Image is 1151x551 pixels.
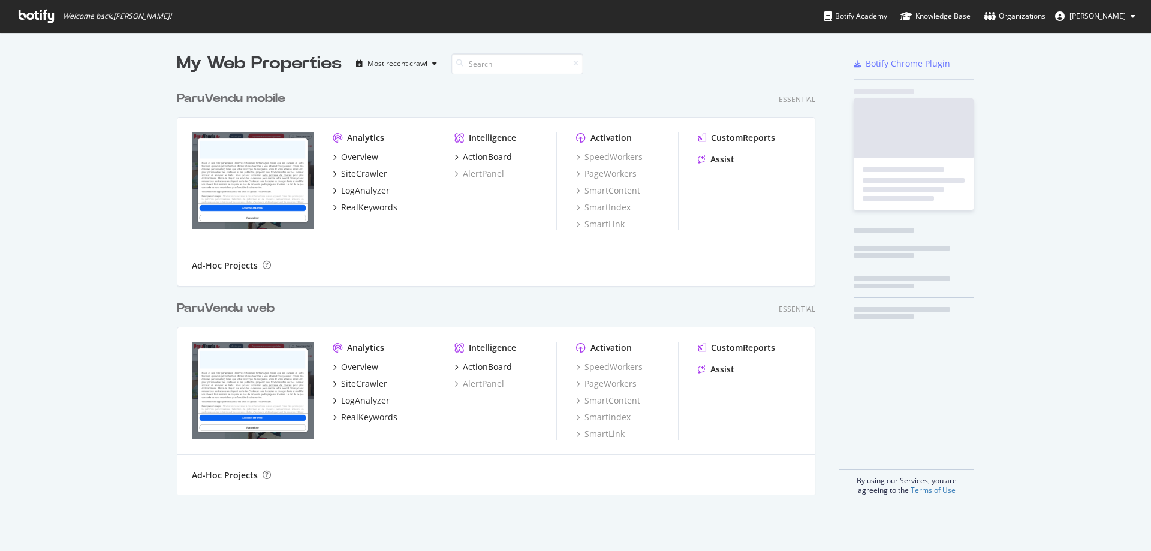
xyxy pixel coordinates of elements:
div: Activation [590,342,632,354]
div: By using our Services, you are agreeing to the [839,469,974,495]
a: SpeedWorkers [576,361,643,373]
a: SmartIndex [576,411,631,423]
div: ParuVendu mobile [177,90,285,107]
div: Organizations [984,10,1045,22]
a: SmartContent [576,395,640,407]
div: RealKeywords [341,411,397,423]
a: Assist [698,363,734,375]
div: Essential [779,304,815,314]
input: Search [451,53,583,74]
div: Activation [590,132,632,144]
div: Assist [710,363,734,375]
div: SiteCrawler [341,168,387,180]
a: Overview [333,361,378,373]
div: Intelligence [469,342,516,354]
a: ActionBoard [454,361,512,373]
div: ActionBoard [463,361,512,373]
div: LogAnalyzer [341,185,390,197]
div: Analytics [347,132,384,144]
div: Essential [779,94,815,104]
div: ActionBoard [463,151,512,163]
a: ActionBoard [454,151,512,163]
a: SmartContent [576,185,640,197]
a: SiteCrawler [333,378,387,390]
a: RealKeywords [333,201,397,213]
button: [PERSON_NAME] [1045,7,1145,26]
a: RealKeywords [333,411,397,423]
div: Assist [710,153,734,165]
div: Botify Academy [824,10,887,22]
div: Overview [341,151,378,163]
div: Overview [341,361,378,373]
a: AlertPanel [454,168,504,180]
a: Overview [333,151,378,163]
div: CustomReports [711,132,775,144]
div: Intelligence [469,132,516,144]
div: SiteCrawler [341,378,387,390]
div: Botify Chrome Plugin [866,58,950,70]
span: Romain Lemenorel [1069,11,1126,21]
div: Ad-Hoc Projects [192,469,258,481]
div: ParuVendu web [177,300,275,317]
a: SiteCrawler [333,168,387,180]
a: SmartLink [576,218,625,230]
a: Botify Chrome Plugin [854,58,950,70]
img: www.paruvendu.fr [192,132,314,229]
div: Ad-Hoc Projects [192,260,258,272]
div: Analytics [347,342,384,354]
a: SmartLink [576,428,625,440]
a: Terms of Use [911,485,956,495]
div: LogAnalyzer [341,395,390,407]
div: Most recent crawl [367,60,427,67]
a: AlertPanel [454,378,504,390]
span: Welcome back, [PERSON_NAME] ! [63,11,171,21]
a: SmartIndex [576,201,631,213]
a: Assist [698,153,734,165]
a: SpeedWorkers [576,151,643,163]
a: LogAnalyzer [333,185,390,197]
a: ParuVendu mobile [177,90,290,107]
img: www.paruvendu.fr [192,342,314,439]
div: grid [177,76,825,495]
a: PageWorkers [576,168,637,180]
a: ParuVendu web [177,300,279,317]
div: CustomReports [711,342,775,354]
a: CustomReports [698,342,775,354]
a: CustomReports [698,132,775,144]
div: RealKeywords [341,201,397,213]
a: PageWorkers [576,378,637,390]
button: Most recent crawl [351,54,442,73]
a: LogAnalyzer [333,395,390,407]
div: My Web Properties [177,52,342,76]
div: Knowledge Base [900,10,971,22]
